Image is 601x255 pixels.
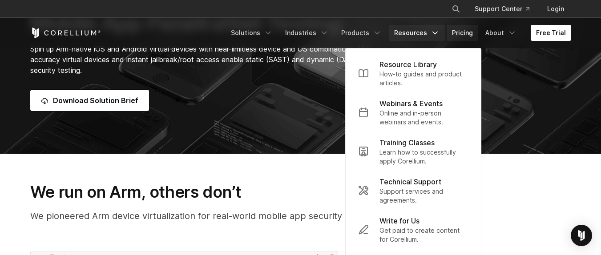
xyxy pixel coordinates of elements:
div: Navigation Menu [441,1,571,17]
a: About [480,25,522,41]
p: Webinars & Events [379,98,443,109]
h3: We run on Arm, others don’t [30,182,571,202]
div: Navigation Menu [226,25,571,41]
a: Resources [389,25,445,41]
a: Free Trial [531,25,571,41]
button: Search [448,1,464,17]
p: We pioneered Arm device virtualization for real-world mobile app security testing. [30,209,571,223]
p: Online and in-person webinars and events. [379,109,468,127]
div: Open Intercom Messenger [571,225,592,246]
p: Resource Library [379,59,437,70]
p: Technical Support [379,176,441,187]
a: Write for Us Get paid to create content for Corellium. [351,210,476,249]
span: Spin up Arm-native iOS and Android virtual devices with near-limitless device and OS combinations... [30,44,375,75]
p: Learn how to successfully apply Corellium. [379,148,468,166]
a: Login [540,1,571,17]
a: Corellium Home [30,28,101,38]
p: Support services and agreements. [379,187,468,205]
a: Download Solution Brief [30,90,149,111]
a: Training Classes Learn how to successfully apply Corellium. [351,132,476,171]
a: Solutions [226,25,278,41]
a: Pricing [447,25,478,41]
p: Get paid to create content for Corellium. [379,226,468,244]
a: Technical Support Support services and agreements. [351,171,476,210]
p: Write for Us [379,215,419,226]
span: Download Solution Brief [53,95,138,106]
a: Webinars & Events Online and in-person webinars and events. [351,93,476,132]
a: Industries [280,25,334,41]
p: How-to guides and product articles. [379,70,468,88]
a: Support Center [468,1,536,17]
p: Training Classes [379,137,435,148]
a: Resource Library How-to guides and product articles. [351,54,476,93]
a: Products [336,25,387,41]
